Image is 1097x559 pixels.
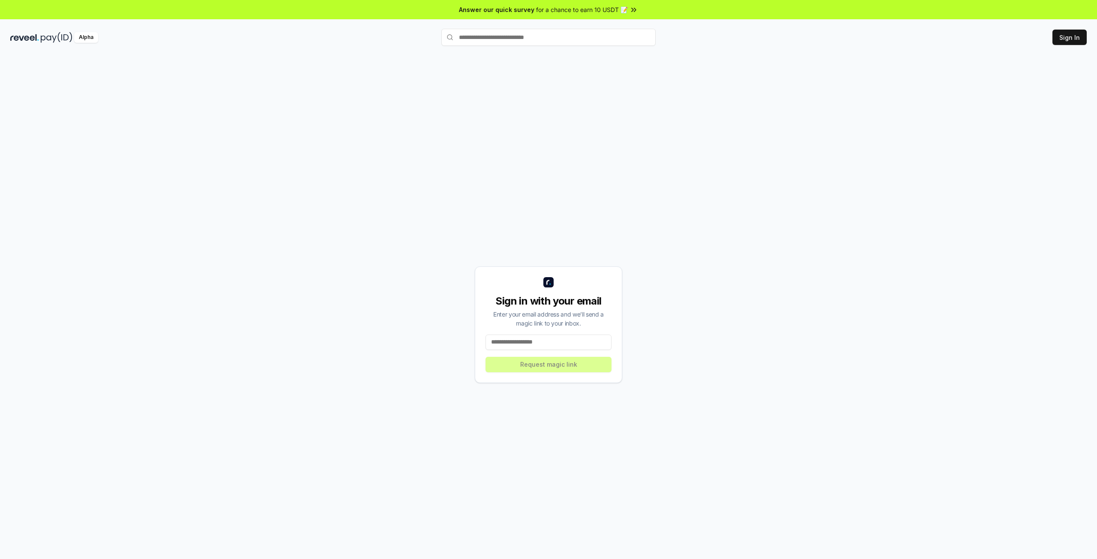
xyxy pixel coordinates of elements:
div: Sign in with your email [486,294,611,308]
img: logo_small [543,277,554,287]
span: Answer our quick survey [459,5,534,14]
span: for a chance to earn 10 USDT 📝 [536,5,628,14]
div: Enter your email address and we’ll send a magic link to your inbox. [486,310,611,328]
button: Sign In [1052,30,1087,45]
div: Alpha [74,32,98,43]
img: reveel_dark [10,32,39,43]
img: pay_id [41,32,72,43]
